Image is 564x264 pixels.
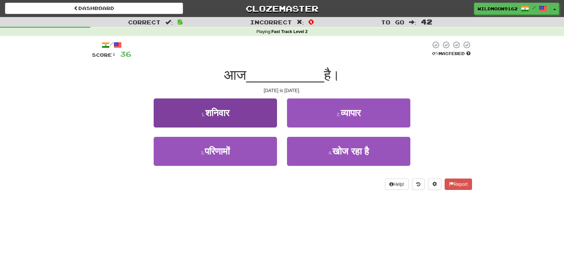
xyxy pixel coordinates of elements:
[381,19,404,25] span: To go
[287,98,410,127] button: 2.व्यापार
[474,3,551,15] a: WildMoon9162 /
[412,179,425,190] button: Round history (alt+y)
[120,50,131,58] span: 36
[92,87,472,94] div: [DATE] is [DATE].
[341,108,361,118] span: व्यापार
[5,3,183,14] a: Dashboard
[478,6,518,12] span: WildMoon9162
[205,146,230,157] span: परिणामों
[177,18,183,26] span: 8
[432,51,439,56] span: 0 %
[201,112,205,117] small: 1 .
[250,19,292,25] span: Incorrect
[271,29,308,34] strong: Fast Track Level 2
[445,179,472,190] button: Report
[193,3,371,14] a: Clozemaster
[532,5,536,10] span: /
[308,18,314,26] span: 0
[287,137,410,166] button: 4.खोज रहा है
[337,112,341,117] small: 2 .
[92,52,116,58] span: Score:
[201,150,205,156] small: 3 .
[297,19,304,25] span: :
[421,18,432,26] span: 42
[154,137,277,166] button: 3.परिणामों
[128,19,161,25] span: Correct
[92,41,131,49] div: /
[205,108,229,118] span: शनिवार
[332,146,369,157] span: खोज रहा है
[324,67,340,83] span: है।
[385,179,409,190] button: Help!
[224,67,246,83] span: आज
[246,67,324,83] span: __________
[165,19,173,25] span: :
[154,98,277,127] button: 1.शनिवार
[328,150,332,156] small: 4 .
[431,51,472,57] div: Mastered
[409,19,416,25] span: :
